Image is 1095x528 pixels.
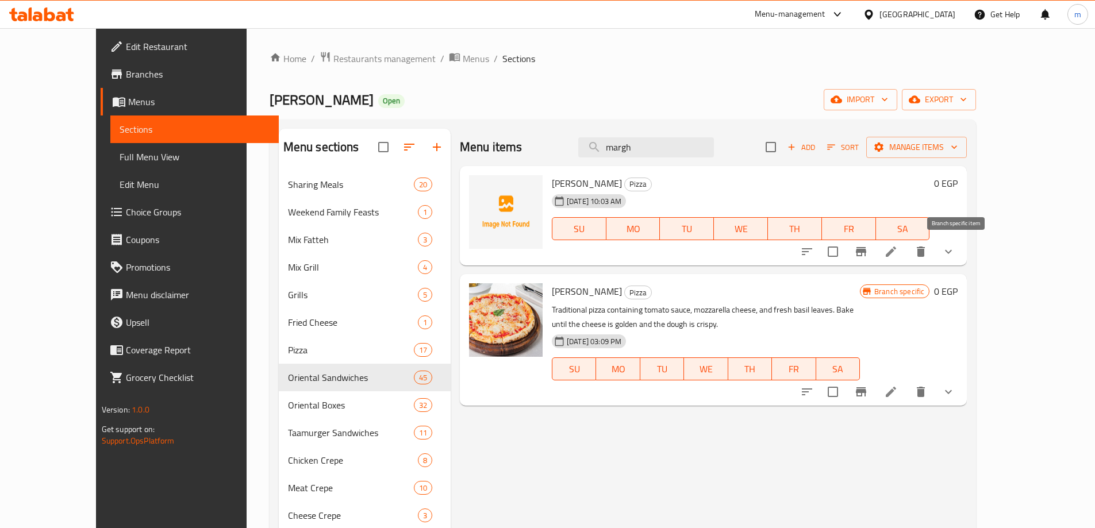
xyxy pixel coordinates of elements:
[557,221,602,237] span: SU
[102,422,155,437] span: Get support on:
[101,309,279,336] a: Upsell
[288,398,414,412] span: Oriental Boxes
[418,260,432,274] div: items
[270,51,977,66] nav: breadcrumb
[934,175,958,191] h6: 0 EGP
[502,52,535,65] span: Sections
[824,89,897,110] button: import
[552,357,596,380] button: SU
[110,143,279,171] a: Full Menu View
[414,343,432,357] div: items
[414,398,432,412] div: items
[288,260,418,274] div: Mix Grill
[288,343,414,357] span: Pizza
[288,426,414,440] span: Taamurger Sandwiches
[418,510,432,521] span: 3
[270,52,306,65] a: Home
[288,233,418,246] span: Mix Fatteh
[552,283,622,300] span: [PERSON_NAME]
[689,361,723,377] span: WE
[288,508,418,522] div: Cheese Crepe
[469,175,543,249] img: Margherita Pizza
[279,474,451,502] div: Meat Crepe10
[822,217,876,240] button: FR
[884,385,898,399] a: Edit menu item
[418,317,432,328] span: 1
[827,141,859,154] span: Sort
[288,453,418,467] span: Chicken Crepe
[733,361,767,377] span: TH
[772,357,816,380] button: FR
[449,51,489,66] a: Menus
[279,171,451,198] div: Sharing Meals20
[552,175,622,192] span: [PERSON_NAME]
[288,371,414,384] span: Oriental Sandwiches
[719,221,763,237] span: WE
[101,226,279,253] a: Coupons
[288,288,418,302] span: Grills
[101,33,279,60] a: Edit Restaurant
[552,303,860,332] p: Traditional pizza containing tomato sauce, mozzarella cheese, and fresh basil leaves. Bake until ...
[418,315,432,329] div: items
[102,433,175,448] a: Support.OpsPlatform
[596,357,640,380] button: MO
[288,481,414,495] span: Meat Crepe
[126,288,270,302] span: Menu disclaimer
[418,288,432,302] div: items
[288,178,414,191] span: Sharing Meals
[279,281,451,309] div: Grills5
[120,122,270,136] span: Sections
[562,196,626,207] span: [DATE] 10:03 AM
[625,178,651,191] span: Pizza
[414,427,432,438] span: 11
[333,52,436,65] span: Restaurants management
[907,378,935,406] button: delete
[423,133,451,161] button: Add section
[783,138,820,156] span: Add item
[418,262,432,273] span: 4
[768,217,822,240] button: TH
[288,315,418,329] span: Fried Cheese
[578,137,714,157] input: search
[414,372,432,383] span: 45
[414,371,432,384] div: items
[664,221,709,237] span: TU
[660,217,714,240] button: TU
[101,253,279,281] a: Promotions
[440,52,444,65] li: /
[279,226,451,253] div: Mix Fatteh3
[557,361,591,377] span: SU
[684,357,728,380] button: WE
[942,245,955,259] svg: Show Choices
[132,402,149,417] span: 1.0.0
[866,137,967,158] button: Manage items
[645,361,679,377] span: TU
[728,357,772,380] button: TH
[279,446,451,474] div: Chicken Crepe8
[783,138,820,156] button: Add
[101,364,279,391] a: Grocery Checklist
[755,7,825,21] div: Menu-management
[126,67,270,81] span: Branches
[601,361,635,377] span: MO
[110,171,279,198] a: Edit Menu
[714,217,768,240] button: WE
[126,315,270,329] span: Upsell
[288,205,418,219] span: Weekend Family Feasts
[640,357,684,380] button: TU
[824,138,862,156] button: Sort
[418,290,432,300] span: 5
[884,245,898,259] a: Edit menu item
[418,207,432,218] span: 1
[378,94,405,108] div: Open
[816,357,860,380] button: SA
[876,217,930,240] button: SA
[279,391,451,419] div: Oriental Boxes32
[101,60,279,88] a: Branches
[606,217,660,240] button: MO
[110,115,279,143] a: Sections
[793,378,821,406] button: sort-choices
[821,380,845,404] span: Select to update
[463,52,489,65] span: Menus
